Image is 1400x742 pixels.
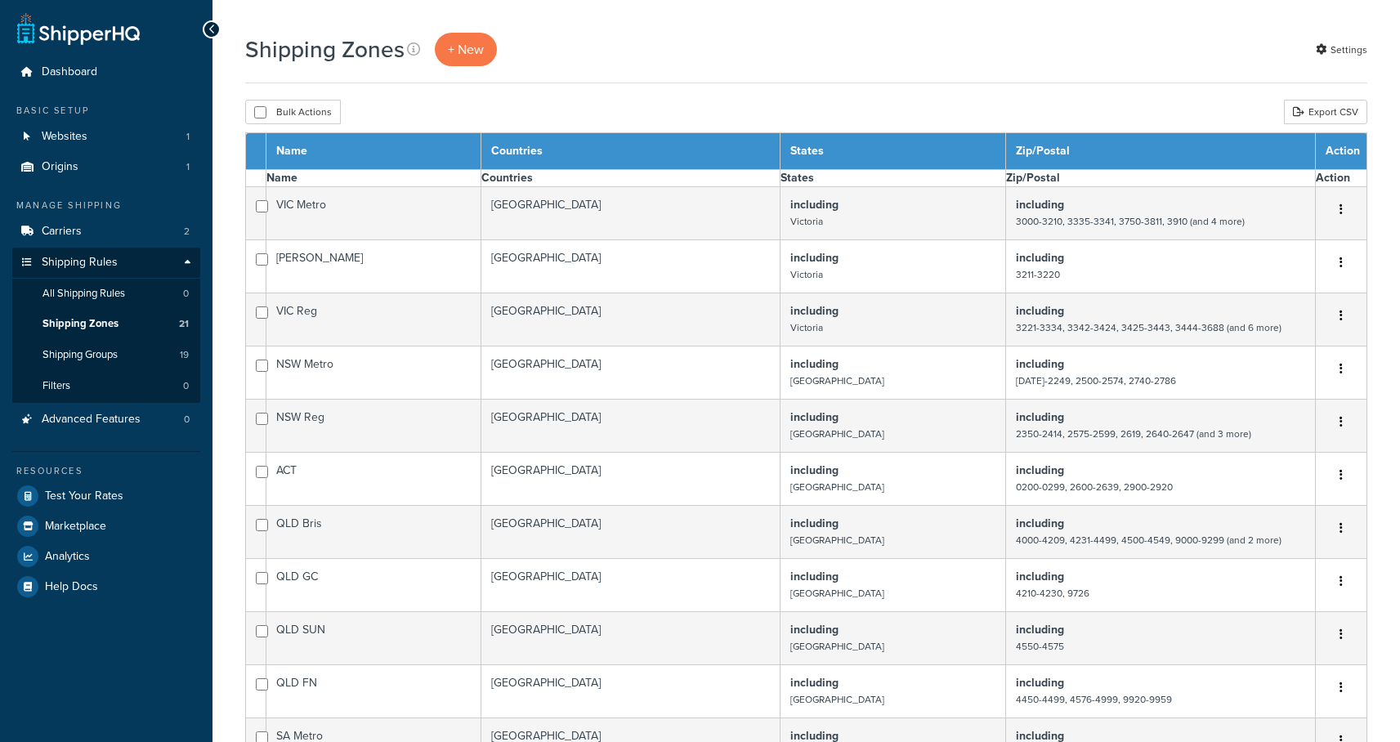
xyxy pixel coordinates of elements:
small: 2350-2414, 2575-2599, 2619, 2640-2647 (and 3 more) [1016,427,1251,441]
td: [GEOGRAPHIC_DATA] [481,665,781,718]
b: including [1016,515,1064,532]
th: Name [266,133,481,170]
a: Dashboard [12,57,200,87]
th: Zip/Postal [1005,170,1315,187]
th: Zip/Postal [1005,133,1315,170]
span: 0 [183,287,189,301]
span: Advanced Features [42,413,141,427]
small: 0200-0299, 2600-2639, 2900-2920 [1016,480,1173,494]
td: [PERSON_NAME] [266,240,481,293]
td: VIC Metro [266,187,481,240]
div: Basic Setup [12,104,200,118]
b: including [790,568,839,585]
b: including [790,302,839,320]
a: Shipping Zones 21 [12,309,200,339]
span: Help Docs [45,580,98,594]
th: Action [1316,133,1367,170]
small: 4550-4575 [1016,639,1064,654]
small: [GEOGRAPHIC_DATA] [790,692,884,707]
b: including [1016,249,1064,266]
li: Carriers [12,217,200,247]
td: ACT [266,453,481,506]
span: Shipping Zones [42,317,119,331]
small: Victoria [790,267,823,282]
a: Shipping Rules [12,248,200,278]
a: Test Your Rates [12,481,200,511]
span: Analytics [45,550,90,564]
span: 19 [180,348,189,362]
td: [GEOGRAPHIC_DATA] [481,612,781,665]
small: [GEOGRAPHIC_DATA] [790,480,884,494]
a: Origins 1 [12,152,200,182]
th: States [781,133,1005,170]
span: Shipping Rules [42,256,118,270]
b: including [1016,621,1064,638]
small: [GEOGRAPHIC_DATA] [790,427,884,441]
td: [GEOGRAPHIC_DATA] [481,559,781,612]
th: Name [266,170,481,187]
td: [GEOGRAPHIC_DATA] [481,400,781,453]
li: Origins [12,152,200,182]
a: Export CSV [1284,100,1367,124]
b: including [790,462,839,479]
b: including [1016,462,1064,479]
td: [GEOGRAPHIC_DATA] [481,293,781,346]
a: Filters 0 [12,371,200,401]
td: QLD GC [266,559,481,612]
div: Resources [12,464,200,478]
th: Countries [481,170,781,187]
b: including [1016,302,1064,320]
small: [GEOGRAPHIC_DATA] [790,533,884,548]
a: Analytics [12,542,200,571]
td: [GEOGRAPHIC_DATA] [481,506,781,559]
td: NSW Reg [266,400,481,453]
td: [GEOGRAPHIC_DATA] [481,346,781,400]
small: 4000-4209, 4231-4499, 4500-4549, 9000-9299 (and 2 more) [1016,533,1281,548]
a: Help Docs [12,572,200,601]
a: + New [435,33,497,66]
span: Marketplace [45,520,106,534]
td: QLD Bris [266,506,481,559]
b: including [790,515,839,532]
b: including [1016,568,1064,585]
span: 0 [183,379,189,393]
a: Shipping Groups 19 [12,340,200,370]
span: Test Your Rates [45,489,123,503]
a: ShipperHQ Home [17,12,140,45]
span: 0 [184,413,190,427]
span: + New [448,40,484,59]
span: Carriers [42,225,82,239]
span: 1 [186,130,190,144]
td: VIC Reg [266,293,481,346]
b: including [1016,674,1064,691]
small: 3211-3220 [1016,267,1060,282]
li: Shipping Rules [12,248,200,403]
a: Websites 1 [12,122,200,152]
a: Marketplace [12,512,200,541]
td: [GEOGRAPHIC_DATA] [481,187,781,240]
b: including [790,674,839,691]
a: Settings [1316,38,1367,61]
td: QLD SUN [266,612,481,665]
a: Carriers 2 [12,217,200,247]
li: All Shipping Rules [12,279,200,309]
b: including [790,355,839,373]
b: including [790,249,839,266]
li: Websites [12,122,200,152]
span: 21 [179,317,189,331]
small: 4210-4230, 9726 [1016,586,1089,601]
small: [GEOGRAPHIC_DATA] [790,639,884,654]
span: Origins [42,160,78,174]
small: 4450-4499, 4576-4999, 9920-9959 [1016,692,1172,707]
button: Bulk Actions [245,100,341,124]
small: Victoria [790,320,823,335]
small: [GEOGRAPHIC_DATA] [790,373,884,388]
small: Victoria [790,214,823,229]
b: including [790,196,839,213]
li: Advanced Features [12,405,200,435]
div: Manage Shipping [12,199,200,212]
span: 2 [184,225,190,239]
